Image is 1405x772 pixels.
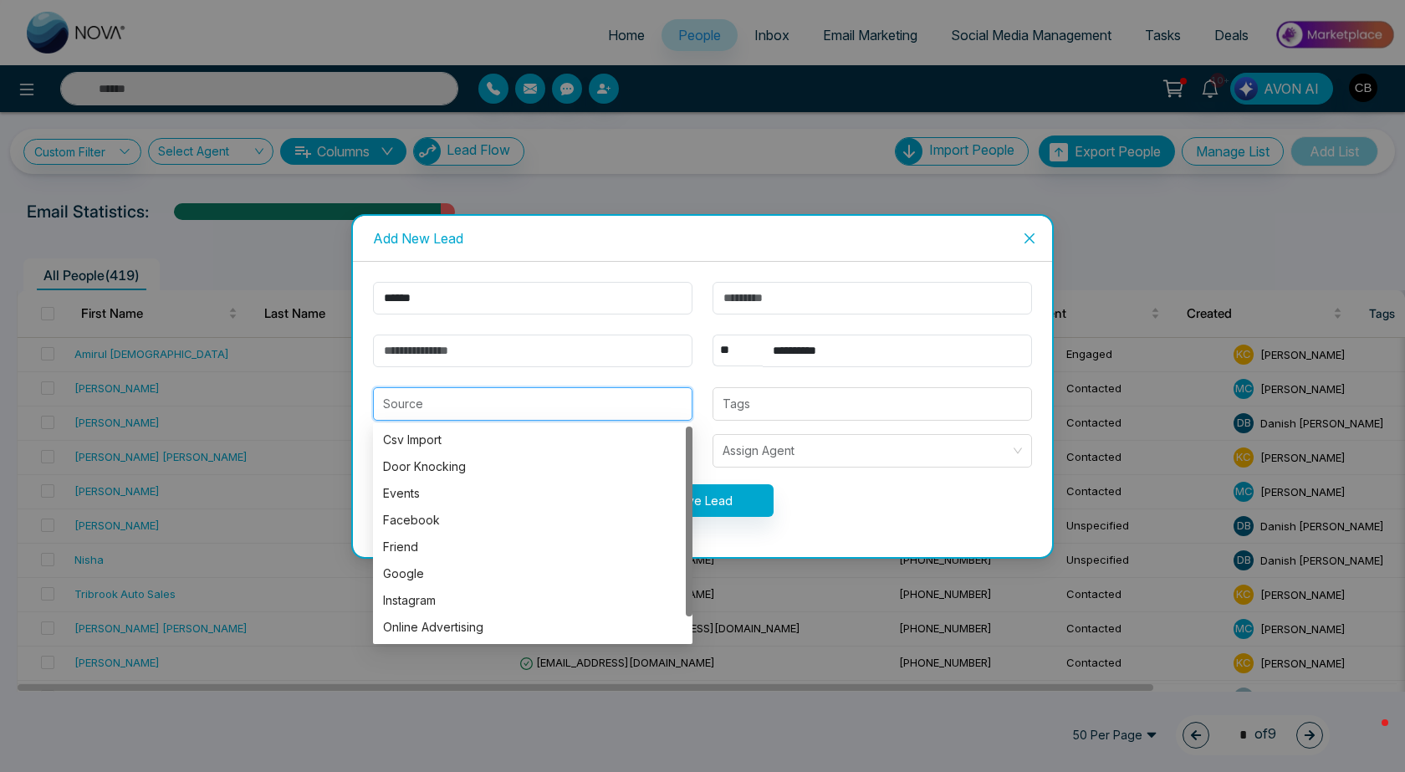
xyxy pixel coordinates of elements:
[373,560,692,587] div: Google
[373,507,692,534] div: Facebook
[373,587,692,614] div: Instagram
[373,480,692,507] div: Events
[1023,232,1036,245] span: close
[383,618,682,637] div: Online Advertising
[373,614,692,641] div: Online Advertising
[373,229,1032,248] div: Add New Lead
[383,565,682,583] div: Google
[373,427,692,453] div: Csv Import
[383,484,682,503] div: Events
[373,534,692,560] div: Friend
[383,591,682,610] div: Instagram
[383,511,682,529] div: Facebook
[632,484,774,517] button: Save Lead
[383,458,682,476] div: Door Knocking
[373,453,692,480] div: Door Knocking
[383,431,682,449] div: Csv Import
[1348,715,1388,755] iframe: Intercom live chat
[1007,216,1052,261] button: Close
[383,538,682,556] div: Friend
